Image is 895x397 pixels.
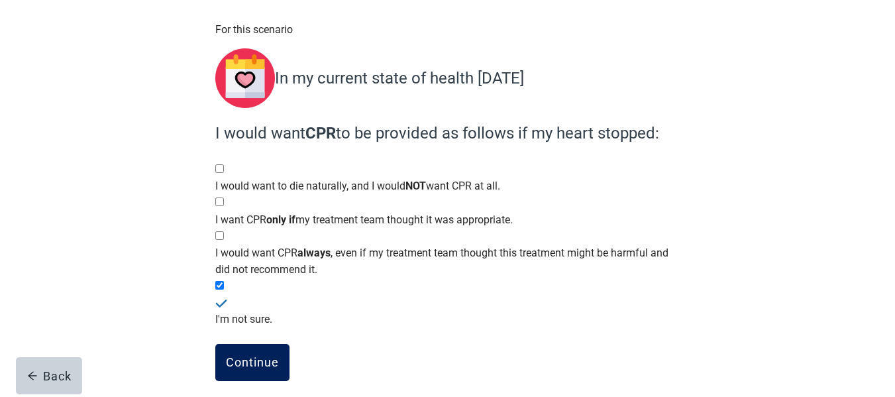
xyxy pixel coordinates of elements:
[215,180,500,192] label: I would want to die naturally, and I would want CPR at all.
[297,247,331,259] strong: always
[215,164,224,173] input: [object Object], checkbox, not selected
[305,124,336,142] strong: CPR
[215,294,679,327] div: I'm not sure., checkbox, selected
[405,180,426,192] strong: NOT
[215,121,672,145] label: I would want to be provided as follows if my heart stopped:
[215,245,679,278] div: [object Object], checkbox, not selected
[27,369,72,382] div: Back
[215,281,224,290] input: I'm not sure., checkbox, selected
[266,213,295,226] strong: only if
[275,66,524,90] p: In my current state of health [DATE]
[215,247,668,276] label: I would want CPR , even if my treatment team thought this treatment might be harmful and did not ...
[215,178,679,194] div: [object Object], checkbox, not selected
[215,21,679,38] p: For this scenario
[215,198,224,206] input: [object Object], checkbox, not selected
[27,370,38,381] span: arrow-left
[226,356,279,369] div: Continue
[215,231,224,240] input: [object Object], checkbox, not selected
[215,313,272,325] label: I'm not sure.
[16,357,82,394] button: arrow-leftBack
[215,344,290,381] button: Continue
[215,48,275,108] img: svg%3e
[215,213,513,226] label: I want CPR my treatment team thought it was appropriate.
[215,211,679,228] div: [object Object], checkbox, not selected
